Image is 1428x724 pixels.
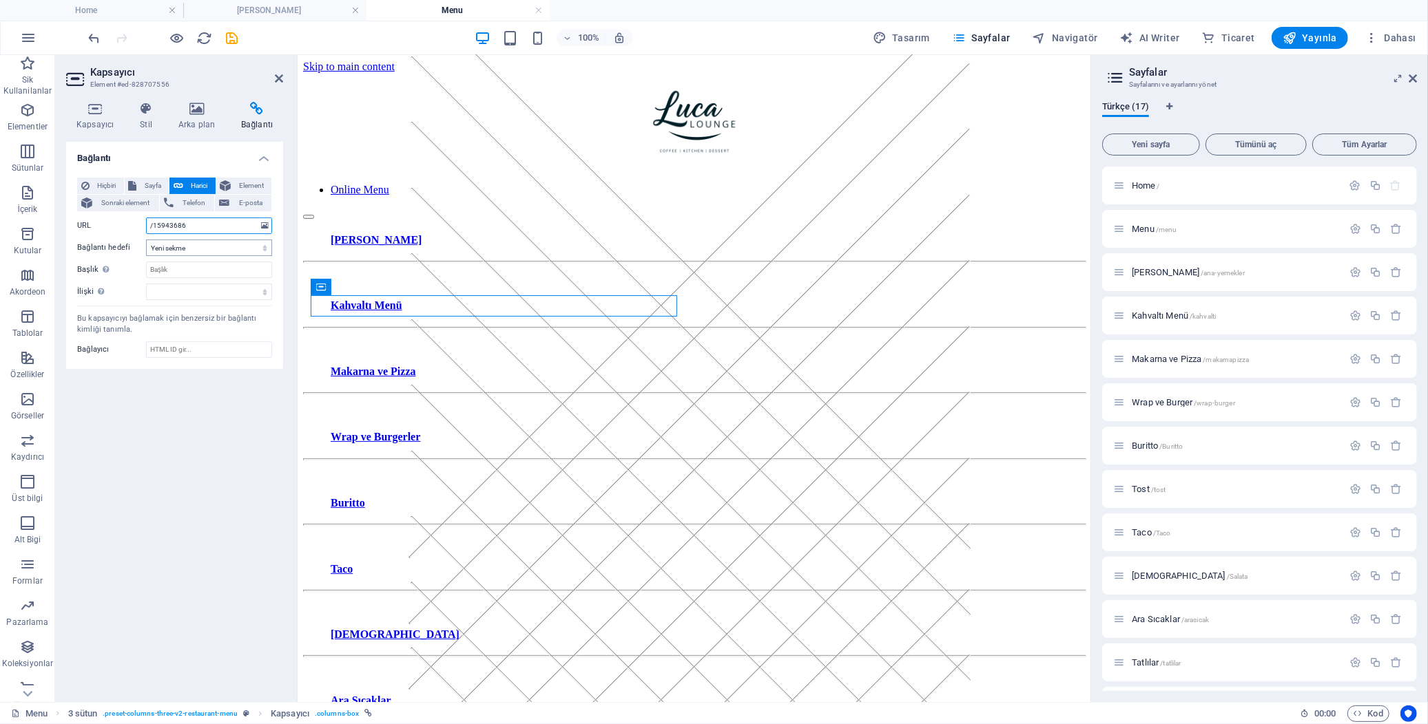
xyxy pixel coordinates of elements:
[366,3,550,18] h4: Menu
[1132,354,1249,364] span: Sayfayı açmak için tıkla
[77,239,146,256] label: Bağlantı hedefi
[6,617,48,628] p: Pazarlama
[77,284,146,300] label: İlişki
[1197,27,1261,49] button: Ticaret
[1300,705,1336,722] h6: Oturum süresi
[1390,570,1402,582] div: Sil
[271,705,309,722] span: Seçmek için tıkla. Düzenlemek için çift tıkla
[1369,526,1381,538] div: Çoğalt
[1324,708,1326,718] span: :
[1390,440,1402,451] div: Sil
[873,31,930,45] span: Tasarım
[1132,397,1235,407] span: Sayfayı açmak için tıkla
[1390,180,1402,191] div: Başlangıç sayfası silinemez
[11,705,48,722] a: Seçimi iptal etmek için tıkla. Sayfaları açmak için çift tıkla
[867,27,935,49] div: Tasarım (Ctrl+Alt+Y)
[17,204,37,215] p: İçerik
[1272,27,1348,49] button: Yayınla
[1390,353,1402,365] div: Sil
[1132,224,1177,234] span: Menu
[6,6,97,17] a: Skip to main content
[224,30,240,46] button: save
[1132,267,1245,277] span: Sayfayı açmak için tıkla
[364,710,372,717] i: Bu element bağlantılı
[557,30,606,46] button: 100%
[1349,526,1361,538] div: Ayarlar
[1033,31,1098,45] span: Navigatör
[1369,570,1381,582] div: Çoğalt
[77,178,124,194] button: Hiçbiri
[1128,354,1343,363] div: Makarna ve Pizza/makarnapizza
[216,178,272,194] button: Element
[952,31,1011,45] span: Sayfalar
[10,286,46,297] p: Akordeon
[77,262,146,278] label: Başlık
[1390,266,1402,278] div: Sil
[1159,443,1183,450] span: /Buritto
[1349,483,1361,495] div: Ayarlar
[1369,180,1381,191] div: Çoğalt
[1128,485,1343,493] div: Tost/tost
[12,493,43,504] p: Üst bilgi
[234,195,267,211] span: E-posta
[103,705,238,722] span: . preset-columns-three-v2-restaurant-menu
[1156,226,1177,233] span: /menu
[87,30,103,46] i: Geri al: Bağlantıyı değiştir (Ctrl+Z)
[146,262,272,278] input: Başlık
[1369,483,1381,495] div: Çoğalt
[1390,657,1402,668] div: Sil
[1202,31,1255,45] span: Ticaret
[1205,134,1307,156] button: Tümünü aç
[1128,224,1343,233] div: Menu/menu
[14,245,42,256] p: Kutular
[1369,396,1381,408] div: Çoğalt
[1390,613,1402,625] div: Sil
[1128,311,1343,320] div: Kahvaltı Menü/kahvalti
[231,102,283,131] h4: Bağlantı
[169,178,216,194] button: Harici
[1132,614,1209,624] span: Sayfayı açmak için tıkla
[1201,269,1245,277] span: /ana-yemekler
[1349,266,1361,278] div: Ayarlar
[1132,484,1166,494] span: Sayfayı açmak için tıkla
[8,121,48,132] p: Elementler
[1128,571,1343,580] div: [DEMOGRAPHIC_DATA]/Salata
[1369,657,1381,668] div: Çoğalt
[1160,659,1181,667] span: /tatlilar
[1115,27,1186,49] button: AI Writer
[1212,140,1301,149] span: Tümünü aç
[1132,571,1248,581] span: Sayfayı açmak için tıkla
[11,410,44,421] p: Görseller
[577,30,599,46] h6: 100%
[1132,180,1160,191] span: Sayfayı açmak için tıkla
[1369,223,1381,235] div: Çoğalt
[14,534,41,545] p: Alt Bigi
[1181,616,1209,624] span: /arasicak
[1129,66,1417,78] h2: Sayfalar
[1369,310,1381,321] div: Çoğalt
[1312,134,1417,156] button: Tüm Ayarlar
[11,451,44,462] p: Kaydırıcı
[1318,140,1411,149] span: Tüm Ayarlar
[1128,441,1343,450] div: Buritto/Buritto
[68,705,98,722] span: Seçmek için tıkla. Düzenlemek için çift tıkla
[1354,705,1383,722] span: Kod
[2,658,53,669] p: Koleksiyonlar
[236,178,268,194] span: Element
[130,102,168,131] h4: Stil
[1349,657,1361,668] div: Ayarlar
[86,30,103,46] button: undo
[1359,27,1422,49] button: Dahası
[1400,705,1417,722] button: Usercentrics
[160,195,215,211] button: Telefon
[1102,98,1149,118] span: Türkçe (17)
[1349,223,1361,235] div: Ayarlar
[1120,31,1180,45] span: AI Writer
[168,102,231,131] h4: Arka plan
[1369,613,1381,625] div: Çoğalt
[1102,134,1200,156] button: Yeni sayfa
[1347,705,1389,722] button: Kod
[1390,396,1402,408] div: Sil
[1314,705,1336,722] span: 00 00
[1227,573,1248,580] span: /Salata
